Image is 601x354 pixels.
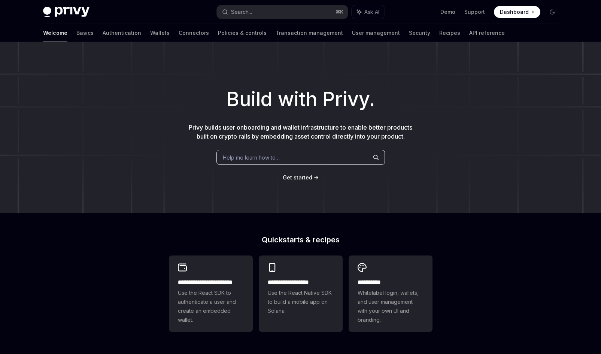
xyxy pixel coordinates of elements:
[352,5,385,19] button: Ask AI
[276,24,343,42] a: Transaction management
[440,8,455,16] a: Demo
[179,24,209,42] a: Connectors
[268,288,334,315] span: Use the React Native SDK to build a mobile app on Solana.
[358,288,424,324] span: Whitelabel login, wallets, and user management with your own UI and branding.
[43,7,89,17] img: dark logo
[12,85,589,114] h1: Build with Privy.
[464,8,485,16] a: Support
[103,24,141,42] a: Authentication
[150,24,170,42] a: Wallets
[231,7,252,16] div: Search...
[169,236,432,243] h2: Quickstarts & recipes
[283,174,312,181] span: Get started
[76,24,94,42] a: Basics
[218,24,267,42] a: Policies & controls
[43,24,67,42] a: Welcome
[439,24,460,42] a: Recipes
[259,255,343,332] a: **** **** **** ***Use the React Native SDK to build a mobile app on Solana.
[283,174,312,181] a: Get started
[500,8,529,16] span: Dashboard
[223,154,280,161] span: Help me learn how to…
[352,24,400,42] a: User management
[217,5,348,19] button: Search...⌘K
[409,24,430,42] a: Security
[189,124,412,140] span: Privy builds user onboarding and wallet infrastructure to enable better products built on crypto ...
[546,6,558,18] button: Toggle dark mode
[336,9,343,15] span: ⌘ K
[364,8,379,16] span: Ask AI
[349,255,432,332] a: **** *****Whitelabel login, wallets, and user management with your own UI and branding.
[178,288,244,324] span: Use the React SDK to authenticate a user and create an embedded wallet.
[494,6,540,18] a: Dashboard
[469,24,505,42] a: API reference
